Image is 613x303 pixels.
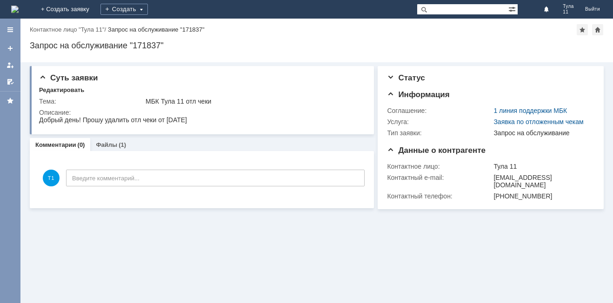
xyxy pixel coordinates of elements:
[3,74,18,89] a: Мои согласования
[100,4,148,15] div: Создать
[493,107,567,114] a: 1 линия поддержки МБК
[387,174,492,181] div: Контактный e-mail:
[387,192,492,200] div: Контактный телефон:
[493,118,583,125] a: Заявка по отложенным чекам
[508,4,518,13] span: Расширенный поиск
[387,90,449,99] span: Информация
[96,141,117,148] a: Файлы
[577,24,588,35] div: Добавить в избранное
[387,129,492,137] div: Тип заявки:
[39,73,98,82] span: Суть заявки
[11,6,19,13] a: Перейти на домашнюю страницу
[108,26,205,33] div: Запрос на обслуживание "171837"
[563,4,574,9] span: Тула
[3,58,18,72] a: Мои заявки
[493,163,590,170] div: Тула 11
[387,146,486,155] span: Данные о контрагенте
[119,141,126,148] div: (1)
[493,192,590,200] div: [PHONE_NUMBER]
[30,26,105,33] a: Контактное лицо "Тула 11"
[30,26,108,33] div: /
[35,141,76,148] a: Комментарии
[146,98,361,105] div: МБК Тула 11 отл чеки
[387,118,492,125] div: Услуга:
[387,163,492,170] div: Контактное лицо:
[39,98,144,105] div: Тема:
[39,109,363,116] div: Описание:
[387,73,425,82] span: Статус
[563,9,574,15] span: 11
[11,6,19,13] img: logo
[43,170,60,186] span: Т1
[493,174,590,189] div: [EMAIL_ADDRESS][DOMAIN_NAME]
[78,141,85,148] div: (0)
[3,41,18,56] a: Создать заявку
[387,107,492,114] div: Соглашение:
[30,41,604,50] div: Запрос на обслуживание "171837"
[592,24,603,35] div: Сделать домашней страницей
[39,86,84,94] div: Редактировать
[493,129,590,137] div: Запрос на обслуживание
